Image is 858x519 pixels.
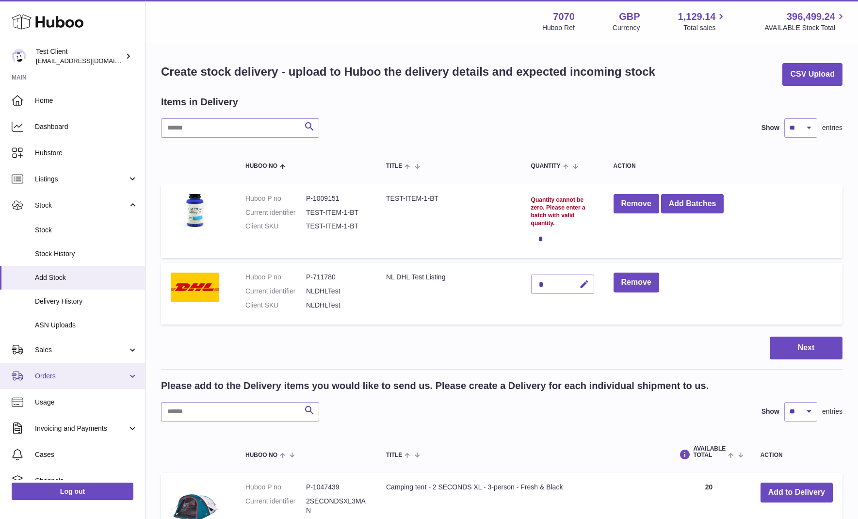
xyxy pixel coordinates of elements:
[35,249,138,259] span: Stock History
[782,63,842,86] button: CSV Upload
[614,194,659,214] button: Remove
[35,273,138,282] span: Add Stock
[531,163,561,169] span: Quantity
[306,497,367,515] dd: 2SECONDSXL3MAN
[245,483,306,492] dt: Huboo P no
[245,273,306,282] dt: Huboo P no
[245,208,306,217] dt: Current identifier
[245,194,306,203] dt: Huboo P no
[35,345,128,355] span: Sales
[35,201,128,210] span: Stock
[35,297,138,306] span: Delivery History
[306,483,367,492] dd: P-1047439
[36,57,143,65] span: [EMAIL_ADDRESS][DOMAIN_NAME]
[761,407,779,416] label: Show
[35,424,128,433] span: Invoicing and Payments
[553,10,575,23] strong: 7070
[306,222,367,231] dd: TEST-ITEM-1-BT
[245,222,306,231] dt: Client SKU
[678,10,716,23] span: 1,129.14
[171,194,219,230] img: TEST-ITEM-1-BT
[35,372,128,381] span: Orders
[386,452,402,458] span: Title
[245,163,277,169] span: Huboo no
[245,497,306,515] dt: Current identifier
[761,123,779,132] label: Show
[764,23,846,32] span: AVAILABLE Stock Total
[161,96,238,109] h2: Items in Delivery
[761,483,833,503] button: Add to Delivery
[245,287,306,296] dt: Current identifier
[614,273,659,292] button: Remove
[35,96,138,105] span: Home
[614,163,833,169] div: Action
[542,23,575,32] div: Huboo Ref
[306,287,367,296] dd: NLDHLTest
[35,450,138,459] span: Cases
[306,301,367,310] dd: NLDHLTest
[306,208,367,217] dd: TEST-ITEM-1-BT
[761,452,833,458] div: Action
[35,148,138,158] span: Hubstore
[171,273,219,302] img: NL DHL Test Listing
[12,483,133,500] a: Log out
[531,196,594,227] div: Quantity cannot be zero. Please enter a batch with valid quantity.
[376,263,521,324] td: NL DHL Test Listing
[386,163,402,169] span: Title
[245,301,306,310] dt: Client SKU
[693,446,726,458] span: AVAILABLE Total
[12,49,26,64] img: QATestClientTwo@hubboo.co.uk
[764,10,846,32] a: 396,499.24 AVAILABLE Stock Total
[678,10,727,32] a: 1,129.14 Total sales
[770,337,842,359] button: Next
[161,64,655,80] h1: Create stock delivery - upload to Huboo the delivery details and expected incoming stock
[619,10,640,23] strong: GBP
[822,123,842,132] span: entries
[245,452,277,458] span: Huboo no
[306,273,367,282] dd: P-711780
[35,226,138,235] span: Stock
[822,407,842,416] span: entries
[306,194,367,203] dd: P-1009151
[376,184,521,259] td: TEST-ITEM-1-BT
[613,23,640,32] div: Currency
[35,476,138,486] span: Channels
[35,122,138,131] span: Dashboard
[35,398,138,407] span: Usage
[161,379,709,392] h2: Please add to the Delivery items you would like to send us. Please create a Delivery for each ind...
[35,321,138,330] span: ASN Uploads
[787,10,835,23] span: 396,499.24
[661,194,724,214] button: Add Batches
[683,23,727,32] span: Total sales
[36,47,123,65] div: Test Client
[35,175,128,184] span: Listings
